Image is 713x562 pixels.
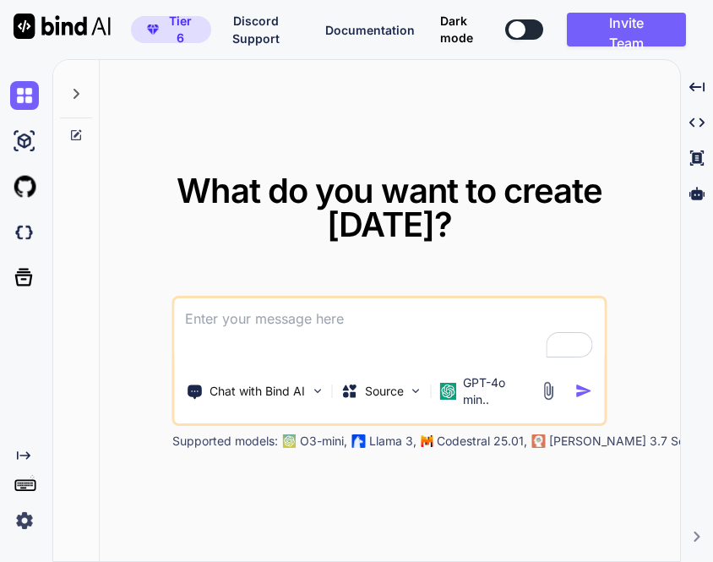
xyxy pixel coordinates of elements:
[10,506,39,535] img: settings
[365,383,404,400] p: Source
[422,435,433,447] img: Mistral-AI
[147,25,159,35] img: premium
[352,434,366,448] img: Llama2
[10,127,39,156] img: ai-studio
[310,384,324,398] img: Pick Tools
[177,170,602,245] span: What do you want to create [DATE]?
[532,434,546,448] img: claude
[325,23,415,37] span: Documentation
[131,16,211,43] button: premiumTier 6
[369,433,416,450] p: Llama 3,
[463,374,532,408] p: GPT-4o min..
[10,218,39,247] img: darkCloudIdeIcon
[172,433,278,450] p: Supported models:
[300,433,347,450] p: O3-mini,
[232,14,280,46] span: Discord Support
[210,383,305,400] p: Chat with Bind AI
[325,21,415,39] button: Documentation
[175,298,605,361] textarea: To enrich screen reader interactions, please activate Accessibility in Grammarly extension settings
[211,12,300,47] button: Discord Support
[437,433,527,450] p: Codestral 25.01,
[10,172,39,201] img: githubLight
[575,382,593,400] img: icon
[10,81,39,110] img: chat
[439,383,456,400] img: GPT-4o mini
[567,13,686,46] button: Invite Team
[14,14,111,39] img: Bind AI
[549,433,713,450] p: [PERSON_NAME] 3.7 Sonnet,
[283,434,297,448] img: GPT-4
[539,381,558,401] img: attachment
[440,13,498,46] span: Dark mode
[166,13,195,46] span: Tier 6
[409,384,423,398] img: Pick Models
